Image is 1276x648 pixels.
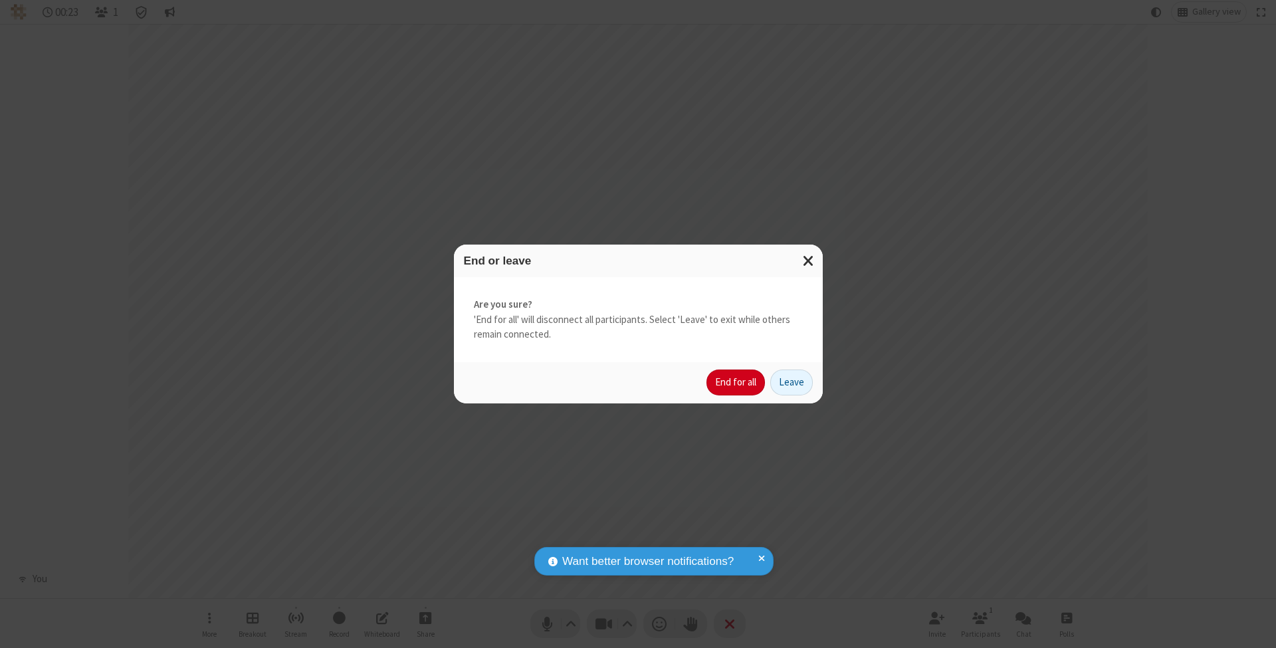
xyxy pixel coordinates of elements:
[795,245,823,277] button: Close modal
[474,297,803,312] strong: Are you sure?
[706,370,765,396] button: End for all
[464,255,813,267] h3: End or leave
[770,370,813,396] button: Leave
[562,553,734,570] span: Want better browser notifications?
[454,277,823,362] div: 'End for all' will disconnect all participants. Select 'Leave' to exit while others remain connec...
